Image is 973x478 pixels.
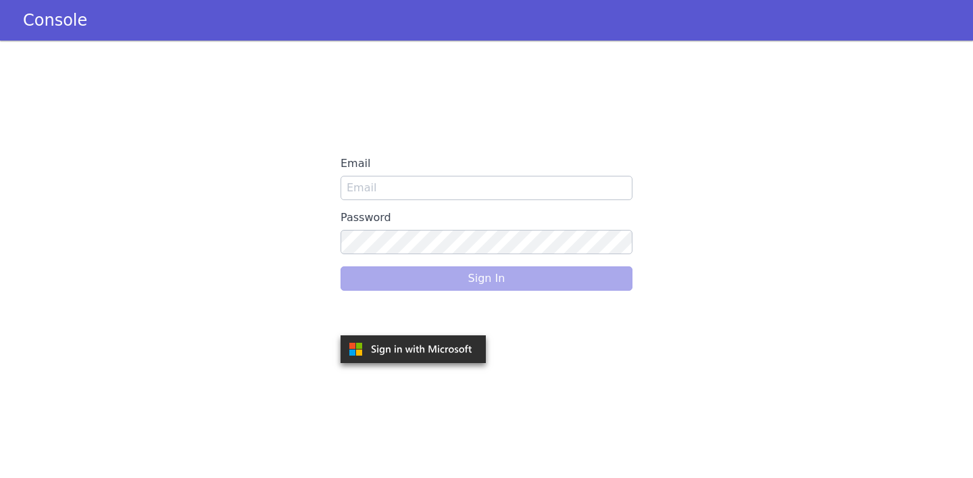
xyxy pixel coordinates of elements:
[341,335,486,363] img: azure.svg
[7,11,103,30] a: Console
[341,176,632,200] input: Email
[334,302,496,331] iframe: Sign in with Google Button
[341,206,632,230] label: Password
[341,151,632,176] label: Email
